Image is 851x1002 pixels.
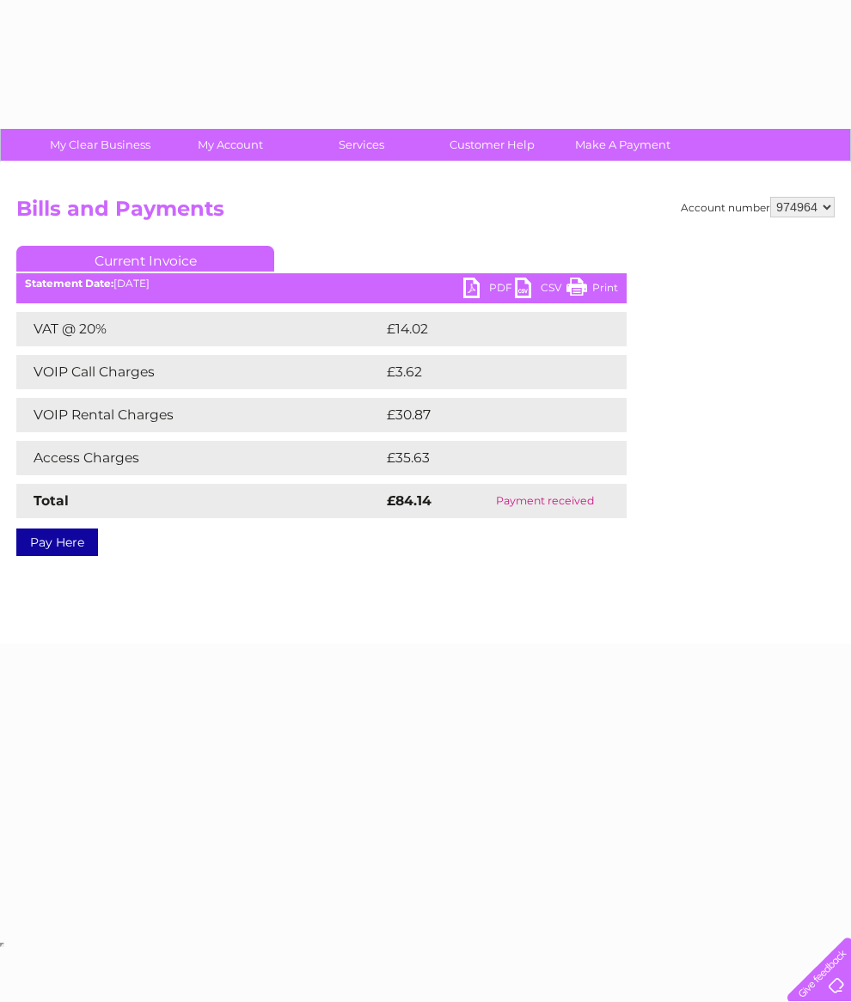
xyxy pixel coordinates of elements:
a: My Clear Business [29,129,171,161]
td: Access Charges [16,441,383,475]
a: Pay Here [16,528,98,556]
div: [DATE] [16,278,627,290]
a: Services [291,129,432,161]
h2: Bills and Payments [16,197,835,229]
a: My Account [160,129,302,161]
td: VOIP Call Charges [16,355,383,389]
a: Customer Help [421,129,563,161]
a: Print [566,278,618,302]
div: Account number [681,197,835,217]
td: VOIP Rental Charges [16,398,383,432]
b: Statement Date: [25,277,113,290]
strong: Total [34,492,69,509]
a: Current Invoice [16,246,274,272]
td: VAT @ 20% [16,312,383,346]
td: Payment received [464,484,627,518]
td: £14.02 [383,312,591,346]
a: PDF [463,278,515,302]
strong: £84.14 [387,492,432,509]
a: Make A Payment [552,129,694,161]
td: £30.87 [383,398,592,432]
td: £35.63 [383,441,591,475]
td: £3.62 [383,355,586,389]
a: CSV [515,278,566,302]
